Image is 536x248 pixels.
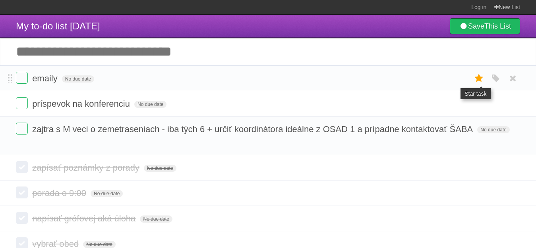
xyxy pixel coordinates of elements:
label: Done [16,212,28,224]
span: porada o 9:00 [32,188,88,198]
span: No due date [91,190,123,197]
span: príspevok na konferenciu [32,99,132,109]
span: No due date [477,126,509,133]
label: Done [16,123,28,135]
span: zapísať poznámky z porady [32,163,141,173]
span: No due date [144,165,176,172]
label: Star task [472,72,487,85]
span: napísať grófovej aká úloha [32,213,137,223]
span: No due date [134,101,166,108]
label: Done [16,186,28,198]
label: Done [16,97,28,109]
label: Done [16,72,28,84]
span: emaily [32,73,60,83]
span: My to-do list [DATE] [16,21,100,31]
label: Done [16,161,28,173]
a: SaveThis List [450,18,520,34]
span: zajtra s M veci o zemetraseniach - iba tých 6 + určiť koordinátora ideálne z OSAD 1 a prípadne ko... [32,124,475,134]
span: No due date [62,75,94,83]
span: No due date [83,241,115,248]
span: No due date [140,215,172,223]
b: This List [484,22,511,30]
